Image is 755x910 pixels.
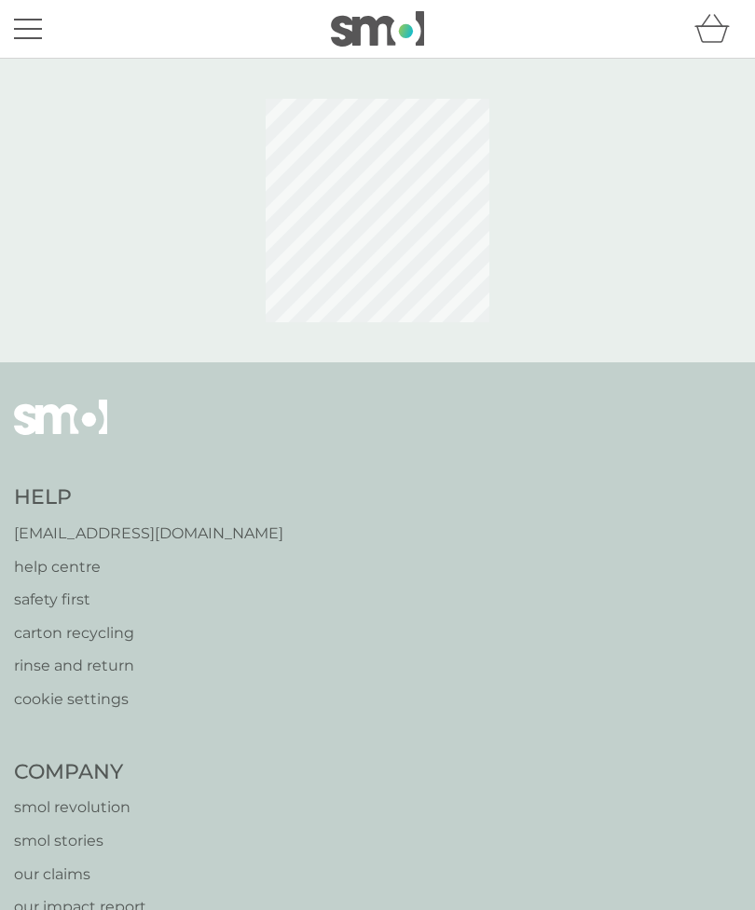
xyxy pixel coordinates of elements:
[694,10,741,48] div: basket
[14,400,107,463] img: smol
[14,11,42,47] button: menu
[331,11,424,47] img: smol
[14,758,213,787] h4: Company
[14,654,283,678] a: rinse and return
[14,862,213,887] a: our claims
[14,522,283,546] a: [EMAIL_ADDRESS][DOMAIN_NAME]
[14,829,213,853] a: smol stories
[14,795,213,820] a: smol revolution
[14,483,283,512] h4: Help
[14,588,283,612] a: safety first
[14,687,283,712] a: cookie settings
[14,621,283,645] a: carton recycling
[14,555,283,579] a: help centre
